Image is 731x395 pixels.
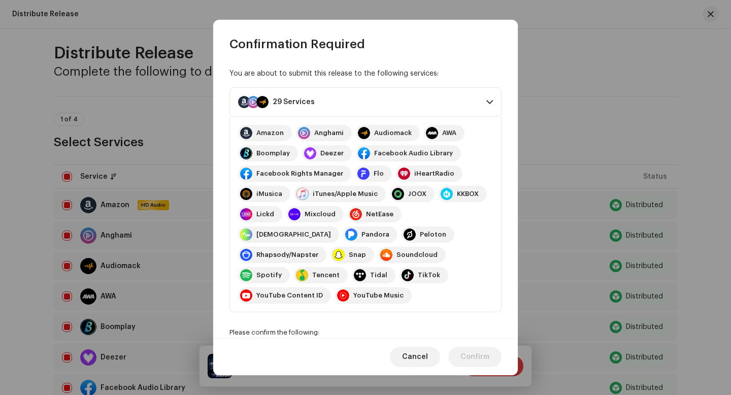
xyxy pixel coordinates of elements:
div: [DEMOGRAPHIC_DATA] [256,231,331,239]
span: Cancel [402,347,428,367]
div: Pandora [361,231,389,239]
div: YouTube Music [353,291,404,300]
div: Deezer [320,149,344,157]
div: AWA [442,129,456,137]
div: Anghami [314,129,344,137]
div: Flo [374,170,384,178]
div: Facebook Rights Manager [256,170,343,178]
div: NetEase [366,210,393,218]
div: Boomplay [256,149,290,157]
div: Please confirm the following: [229,328,502,337]
div: Rhapsody/Napster [256,251,318,259]
div: Peloton [420,231,446,239]
div: Snap [349,251,366,259]
div: iMusica [256,190,282,198]
div: JOOX [408,190,426,198]
span: Confirm [460,347,489,367]
div: Spotify [256,271,282,279]
div: Soundcloud [396,251,438,259]
p-accordion-content: 29 Services [229,117,502,312]
div: 29 Services [273,98,315,106]
div: Tidal [370,271,387,279]
div: KKBOX [457,190,479,198]
div: You are about to submit this release to the following services: [229,69,502,79]
div: TikTok [418,271,440,279]
div: YouTube Content ID [256,291,323,300]
button: Cancel [390,347,440,367]
div: Mixcloud [305,210,336,218]
div: Facebook Audio Library [374,149,453,157]
div: iTunes/Apple Music [313,190,378,198]
p-accordion-header: 29 Services [229,87,502,117]
div: Amazon [256,129,284,137]
div: Tencent [312,271,340,279]
button: Confirm [448,347,502,367]
span: Confirmation Required [229,36,365,52]
div: Audiomack [374,129,412,137]
div: iHeartRadio [414,170,454,178]
div: Lickd [256,210,274,218]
